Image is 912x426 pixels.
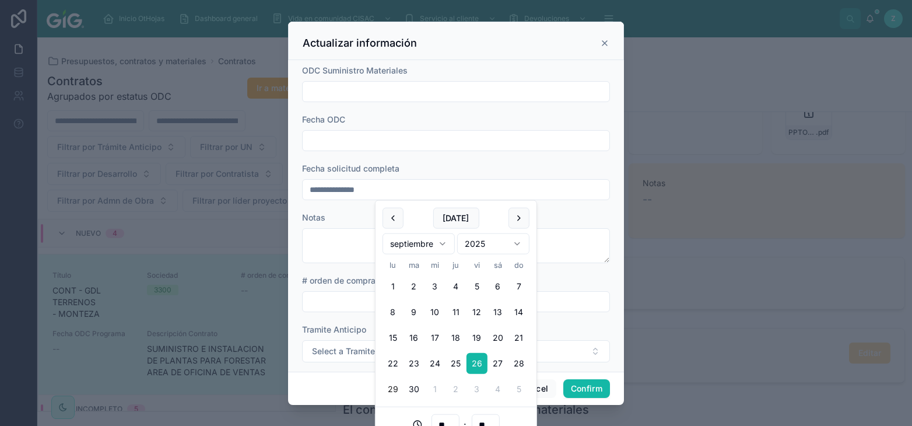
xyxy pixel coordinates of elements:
button: miércoles, 17 de septiembre de 2025 [425,327,446,348]
span: Notas [302,212,325,222]
button: jueves, 11 de septiembre de 2025 [446,302,466,323]
button: miércoles, 1 de octubre de 2025 [425,379,446,400]
button: viernes, 5 de septiembre de 2025 [466,276,487,297]
th: miércoles [425,259,446,271]
button: domingo, 5 de octubre de 2025 [508,379,529,400]
button: lunes, 8 de septiembre de 2025 [383,302,404,323]
button: sábado, 4 de octubre de 2025 [487,379,508,400]
button: jueves, 4 de septiembre de 2025 [446,276,466,297]
th: viernes [466,259,487,271]
button: jueves, 2 de octubre de 2025 [446,379,466,400]
button: domingo, 7 de septiembre de 2025 [508,276,529,297]
button: [DATE] [433,208,479,229]
button: viernes, 19 de septiembre de 2025 [466,327,487,348]
table: septiembre 2025 [383,259,529,400]
button: jueves, 18 de septiembre de 2025 [446,327,466,348]
button: sábado, 20 de septiembre de 2025 [487,327,508,348]
button: lunes, 15 de septiembre de 2025 [383,327,404,348]
span: Select a Tramite Anticipo [312,345,410,357]
button: lunes, 22 de septiembre de 2025 [383,353,404,374]
button: martes, 30 de septiembre de 2025 [404,379,425,400]
th: lunes [383,259,404,271]
button: viernes, 3 de octubre de 2025 [466,379,487,400]
h3: Actualizar información [303,36,417,50]
th: martes [404,259,425,271]
span: Fecha ODC [302,114,345,124]
button: miércoles, 10 de septiembre de 2025 [425,302,446,323]
button: Today, lunes, 29 de septiembre de 2025 [383,379,404,400]
button: martes, 23 de septiembre de 2025 [404,353,425,374]
button: viernes, 12 de septiembre de 2025 [466,302,487,323]
button: martes, 2 de septiembre de 2025 [404,276,425,297]
button: Select Button [302,340,610,362]
th: jueves [446,259,466,271]
th: sábado [487,259,508,271]
button: domingo, 28 de septiembre de 2025 [508,353,529,374]
button: viernes, 26 de septiembre de 2025, selected [466,353,487,374]
button: martes, 16 de septiembre de 2025 [404,327,425,348]
span: ODC Suministro Materiales [302,65,408,75]
th: domingo [508,259,529,271]
span: # orden de compra [302,275,376,285]
button: jueves, 25 de septiembre de 2025 [446,353,466,374]
button: miércoles, 3 de septiembre de 2025 [425,276,446,297]
button: lunes, 1 de septiembre de 2025 [383,276,404,297]
button: Confirm [563,379,610,398]
button: sábado, 27 de septiembre de 2025 [487,353,508,374]
button: sábado, 6 de septiembre de 2025 [487,276,508,297]
span: Tramite Anticipo [302,324,366,334]
button: domingo, 14 de septiembre de 2025 [508,302,529,323]
button: miércoles, 24 de septiembre de 2025 [425,353,446,374]
button: martes, 9 de septiembre de 2025 [404,302,425,323]
button: domingo, 21 de septiembre de 2025 [508,327,529,348]
span: Fecha solicitud completa [302,163,399,173]
button: sábado, 13 de septiembre de 2025 [487,302,508,323]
